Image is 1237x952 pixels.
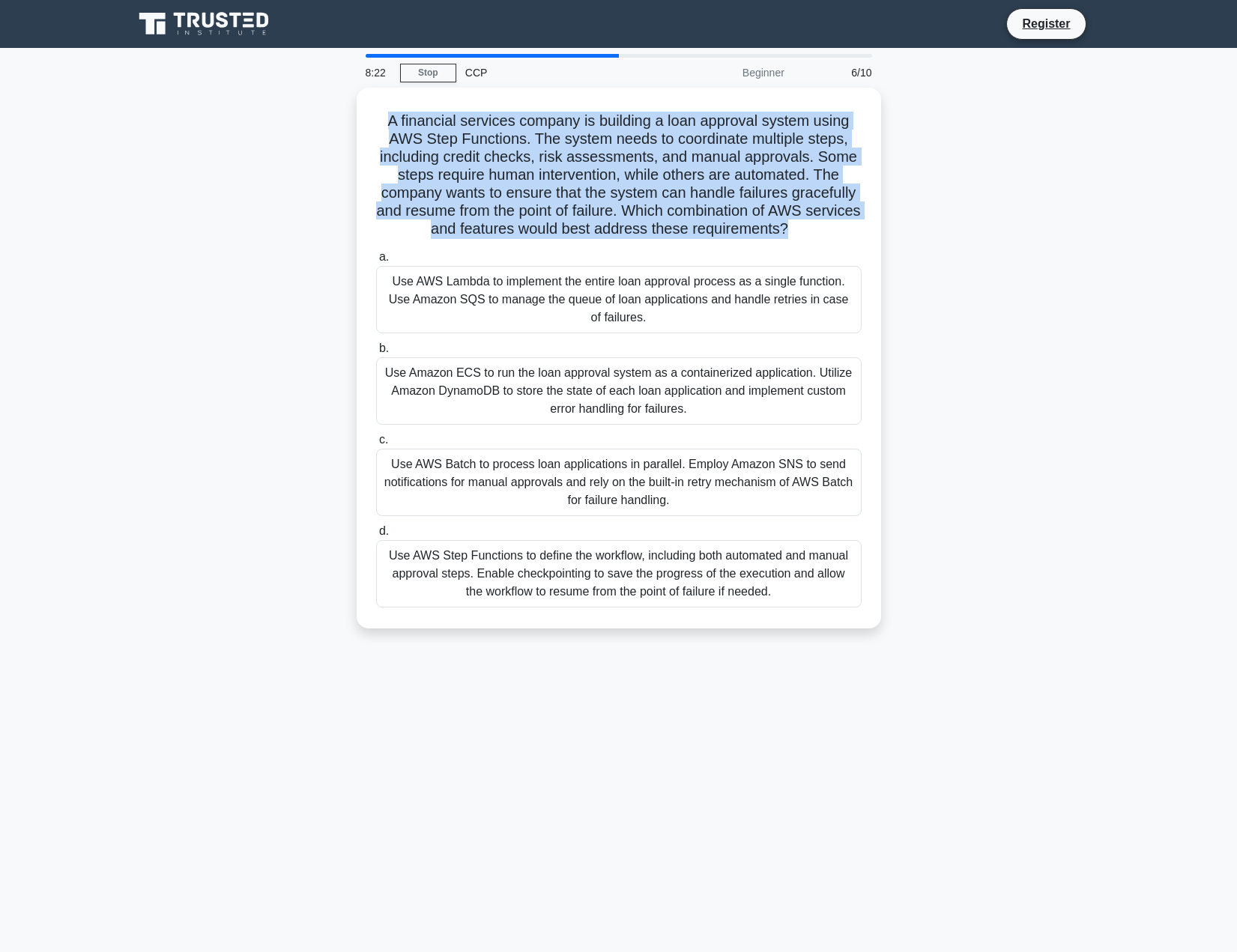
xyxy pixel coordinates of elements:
div: CCP [456,58,662,88]
div: Use AWS Lambda to implement the entire loan approval process as a single function. Use Amazon SQS... [376,266,862,333]
a: Stop [400,64,456,82]
div: Beginner [662,58,793,88]
h5: A financial services company is building a loan approval system using AWS Step Functions. The sys... [375,112,863,239]
a: Register [1013,14,1079,33]
div: 8:22 [357,58,400,88]
div: Use Amazon ECS to run the loan approval system as a containerized application. Utilize Amazon Dyn... [376,357,862,425]
div: Use AWS Batch to process loan applications in parallel. Employ Amazon SNS to send notifications f... [376,449,862,516]
span: d. [379,524,389,537]
span: b. [379,342,389,354]
span: a. [379,250,389,263]
div: Use AWS Step Functions to define the workflow, including both automated and manual approval steps... [376,540,862,607]
div: 6/10 [793,58,881,88]
span: c. [379,433,388,446]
